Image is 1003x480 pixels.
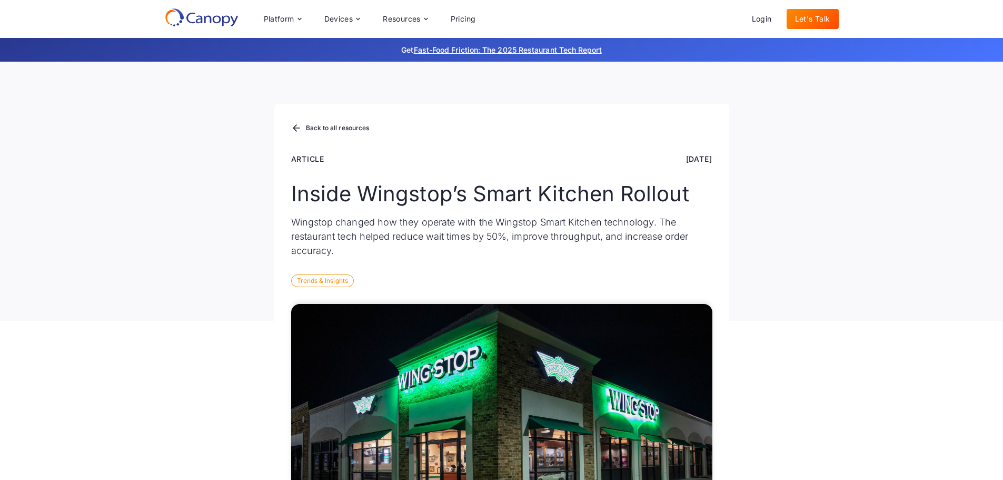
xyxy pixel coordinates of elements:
[291,181,712,207] h1: Inside Wingstop’s Smart Kitchen Rollout
[244,44,760,55] p: Get
[291,215,712,258] p: Wingstop changed how they operate with the Wingstop Smart Kitchen technology. The restaurant tech...
[787,9,839,29] a: Let's Talk
[414,45,602,54] a: Fast-Food Friction: The 2025 Restaurant Tech Report
[442,9,484,29] a: Pricing
[291,122,370,135] a: Back to all resources
[743,9,780,29] a: Login
[324,15,353,23] div: Devices
[374,8,435,30] div: Resources
[264,15,294,23] div: Platform
[255,8,310,30] div: Platform
[291,153,325,164] div: Article
[291,275,354,287] div: Trends & Insights
[306,125,370,131] div: Back to all resources
[686,153,712,164] div: [DATE]
[316,8,369,30] div: Devices
[383,15,421,23] div: Resources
